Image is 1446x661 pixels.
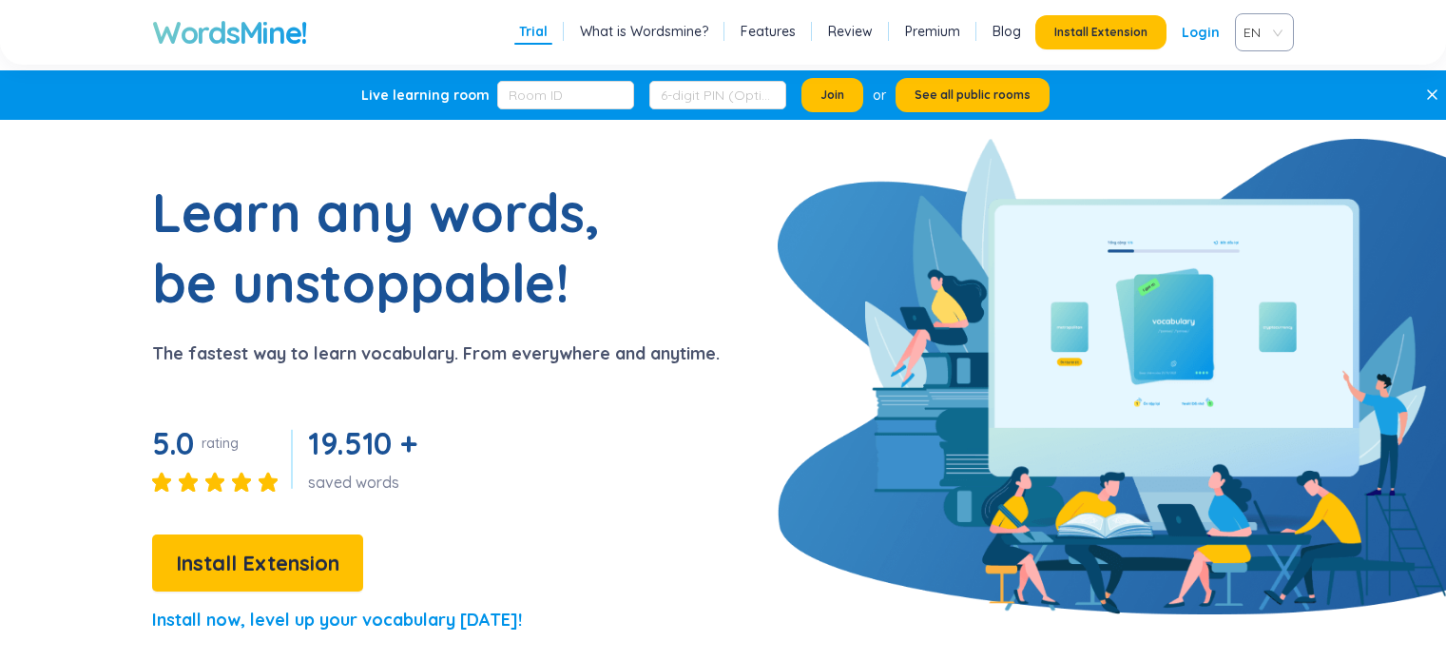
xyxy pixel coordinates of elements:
[741,22,796,41] a: Features
[152,555,363,574] a: Install Extension
[801,78,863,112] button: Join
[152,607,522,633] p: Install now, level up your vocabulary [DATE]!
[308,472,424,493] div: saved words
[649,81,786,109] input: 6-digit PIN (Optional)
[152,13,307,51] a: WordsMine!
[152,424,194,462] span: 5.0
[152,340,720,367] p: The fastest way to learn vocabulary. From everywhere and anytime.
[905,22,960,41] a: Premium
[1182,15,1220,49] a: Login
[993,22,1021,41] a: Blog
[152,535,363,592] button: Install Extension
[828,22,873,41] a: Review
[519,22,548,41] a: Trial
[497,81,634,109] input: Room ID
[361,86,490,105] div: Live learning room
[202,434,239,453] div: rating
[873,85,886,106] div: or
[1035,15,1166,49] button: Install Extension
[820,87,844,103] span: Join
[1244,18,1278,47] span: VIE
[152,177,627,318] h1: Learn any words, be unstoppable!
[308,424,416,462] span: 19.510 +
[580,22,708,41] a: What is Wordsmine?
[176,547,339,580] span: Install Extension
[896,78,1050,112] button: See all public rooms
[915,87,1031,103] span: See all public rooms
[1054,25,1147,40] span: Install Extension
